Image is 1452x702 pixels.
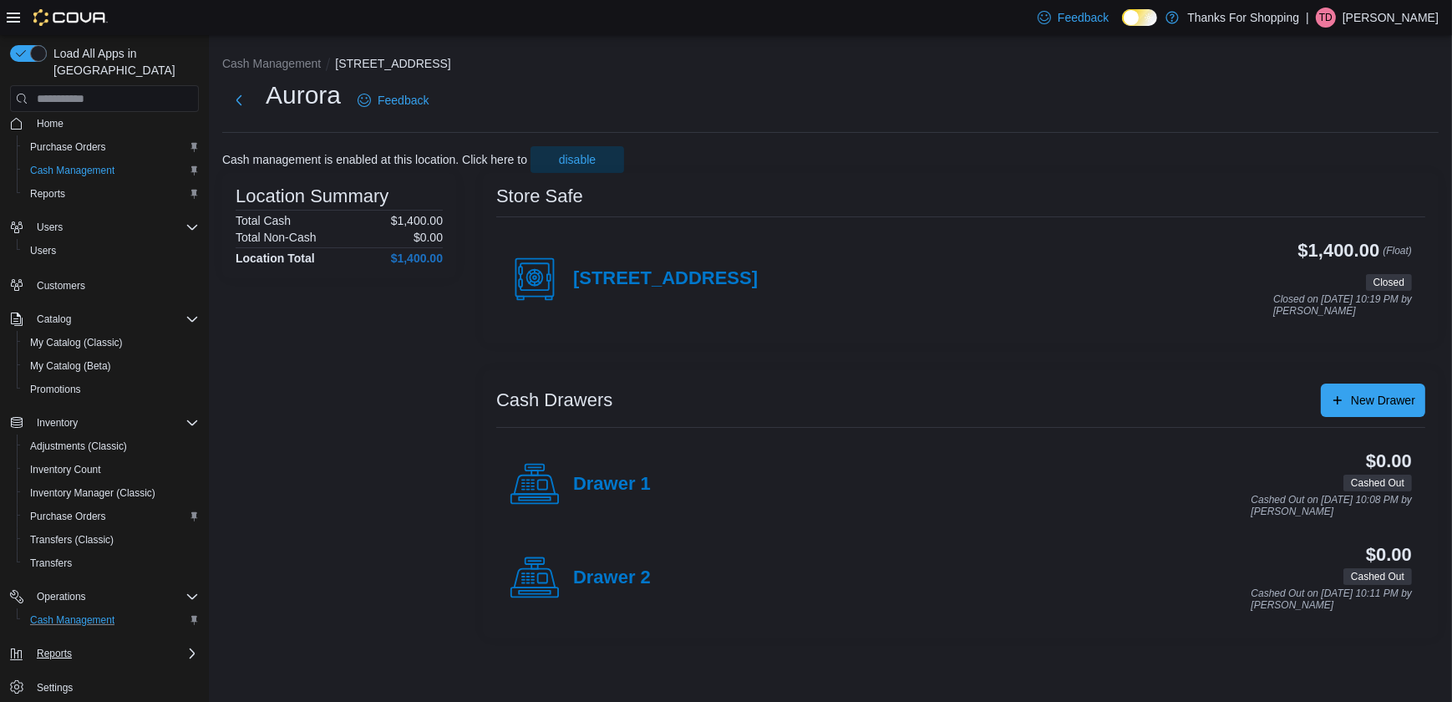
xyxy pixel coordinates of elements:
a: Inventory Manager (Classic) [23,483,162,503]
a: Purchase Orders [23,506,113,526]
h4: [STREET_ADDRESS] [573,268,758,290]
a: Adjustments (Classic) [23,436,134,456]
p: Cash management is enabled at this location. Click here to [222,153,527,166]
span: Transfers (Classic) [30,533,114,547]
span: Transfers [30,557,72,570]
button: Settings [3,675,206,699]
h3: $0.00 [1366,545,1412,565]
button: Transfers [17,552,206,575]
button: disable [531,146,624,173]
span: Reports [23,184,199,204]
span: Inventory Count [30,463,101,476]
p: $1,400.00 [391,214,443,227]
a: Users [23,241,63,261]
button: Inventory [3,411,206,435]
span: Purchase Orders [23,506,199,526]
h4: Drawer 2 [573,567,651,589]
span: My Catalog (Classic) [23,333,199,353]
a: Customers [30,276,92,296]
span: Users [30,244,56,257]
img: Cova [33,9,108,26]
button: Reports [30,643,79,664]
span: Cash Management [23,610,199,630]
span: Feedback [378,92,429,109]
span: Purchase Orders [23,137,199,157]
h4: $1,400.00 [391,252,443,265]
span: Cashed Out [1351,476,1404,491]
span: Inventory Count [23,460,199,480]
button: Cash Management [17,159,206,182]
span: Closed [1373,275,1404,290]
span: Users [37,221,63,234]
button: [STREET_ADDRESS] [335,57,450,70]
span: Settings [37,681,73,694]
span: My Catalog (Beta) [23,356,199,376]
span: Operations [37,590,86,603]
span: Feedback [1058,9,1109,26]
a: My Catalog (Beta) [23,356,118,376]
button: My Catalog (Classic) [17,331,206,354]
h3: Location Summary [236,186,388,206]
p: [PERSON_NAME] [1343,8,1439,28]
a: Reports [23,184,72,204]
span: Home [37,117,63,130]
a: Inventory Count [23,460,108,480]
span: Customers [37,279,85,292]
h6: Total Non-Cash [236,231,317,244]
span: Promotions [23,379,199,399]
button: Catalog [30,309,78,329]
button: Adjustments (Classic) [17,435,206,458]
a: Transfers (Classic) [23,530,120,550]
button: Reports [17,182,206,206]
button: Users [17,239,206,262]
span: Transfers [23,553,199,573]
button: Transfers (Classic) [17,528,206,552]
span: Cashed Out [1343,568,1412,585]
span: Promotions [30,383,81,396]
button: Reports [3,642,206,665]
a: Cash Management [23,160,121,181]
button: Operations [30,587,93,607]
input: Dark Mode [1122,9,1157,27]
span: Purchase Orders [30,510,106,523]
a: Transfers [23,553,79,573]
button: Inventory [30,413,84,433]
p: | [1306,8,1309,28]
a: Feedback [1031,1,1115,34]
button: Home [3,111,206,135]
span: Inventory Manager (Classic) [23,483,199,503]
span: Customers [30,274,199,295]
span: Purchase Orders [30,140,106,154]
a: Home [30,114,70,134]
h4: Location Total [236,252,315,265]
a: My Catalog (Classic) [23,333,129,353]
span: Load All Apps in [GEOGRAPHIC_DATA] [47,45,199,79]
span: Users [23,241,199,261]
a: Purchase Orders [23,137,113,157]
button: Operations [3,585,206,608]
span: Reports [37,647,72,660]
button: Inventory Manager (Classic) [17,481,206,505]
button: My Catalog (Beta) [17,354,206,378]
h3: $1,400.00 [1298,241,1380,261]
span: Transfers (Classic) [23,530,199,550]
span: Adjustments (Classic) [23,436,199,456]
span: Cashed Out [1351,569,1404,584]
span: Adjustments (Classic) [30,440,127,453]
p: Thanks For Shopping [1187,8,1299,28]
span: My Catalog (Classic) [30,336,123,349]
button: Purchase Orders [17,505,206,528]
span: Settings [30,677,199,698]
a: Feedback [351,84,435,117]
span: disable [559,151,596,168]
h1: Aurora [266,79,341,112]
button: Cash Management [222,57,321,70]
span: Cash Management [30,613,114,627]
button: Users [30,217,69,237]
div: Tyler Dirks [1316,8,1336,28]
span: Inventory [37,416,78,430]
button: Customers [3,272,206,297]
h6: Total Cash [236,214,291,227]
span: Closed [1366,274,1412,291]
span: Home [30,113,199,134]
